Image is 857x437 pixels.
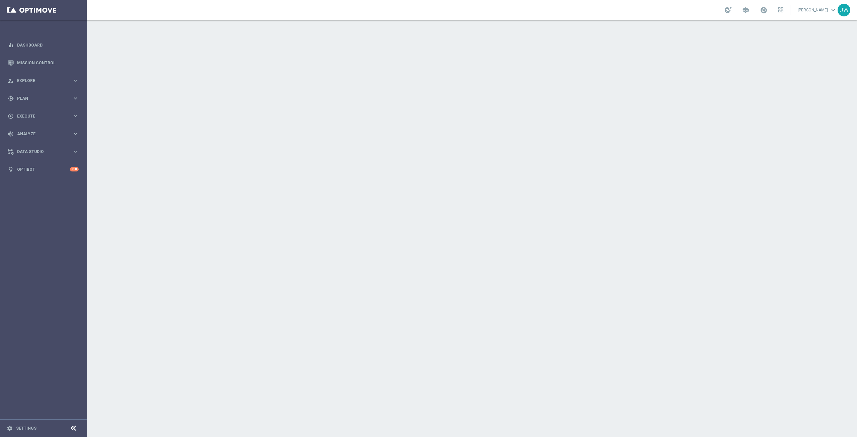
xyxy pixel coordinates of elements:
[72,95,79,101] i: keyboard_arrow_right
[7,425,13,431] i: settings
[8,113,14,119] i: play_circle_outline
[17,36,79,54] a: Dashboard
[70,167,79,171] div: +10
[72,131,79,137] i: keyboard_arrow_right
[8,78,72,84] div: Explore
[8,113,72,119] div: Execute
[17,132,72,136] span: Analyze
[7,60,79,66] button: Mission Control
[7,43,79,48] button: equalizer Dashboard
[8,95,72,101] div: Plan
[8,166,14,172] i: lightbulb
[8,131,72,137] div: Analyze
[830,6,837,14] span: keyboard_arrow_down
[7,131,79,137] button: track_changes Analyze keyboard_arrow_right
[7,96,79,101] button: gps_fixed Plan keyboard_arrow_right
[72,148,79,155] i: keyboard_arrow_right
[17,150,72,154] span: Data Studio
[797,5,838,15] a: [PERSON_NAME]keyboard_arrow_down
[7,167,79,172] button: lightbulb Optibot +10
[8,54,79,72] div: Mission Control
[72,77,79,84] i: keyboard_arrow_right
[17,54,79,72] a: Mission Control
[8,149,72,155] div: Data Studio
[8,42,14,48] i: equalizer
[7,149,79,154] button: Data Studio keyboard_arrow_right
[17,160,70,178] a: Optibot
[8,78,14,84] i: person_search
[8,36,79,54] div: Dashboard
[838,4,850,16] div: JW
[8,131,14,137] i: track_changes
[8,95,14,101] i: gps_fixed
[16,426,36,430] a: Settings
[17,96,72,100] span: Plan
[72,113,79,119] i: keyboard_arrow_right
[17,79,72,83] span: Explore
[8,160,79,178] div: Optibot
[7,114,79,119] button: play_circle_outline Execute keyboard_arrow_right
[742,6,749,14] span: school
[7,78,79,83] button: person_search Explore keyboard_arrow_right
[17,114,72,118] span: Execute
